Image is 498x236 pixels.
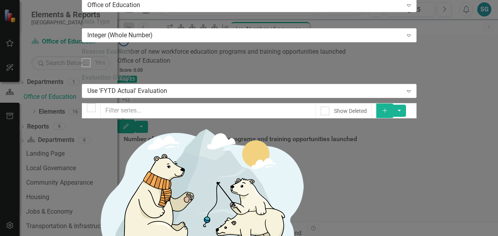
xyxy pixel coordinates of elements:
div: Yes [95,58,105,67]
div: Use 'FYTD Actual' Evaluation [87,87,403,96]
div: Office of Education [87,1,403,10]
div: Integer (Whole Number) [87,31,403,40]
label: Reverse Evaluation [82,47,417,56]
div: Show Deleted [334,107,367,115]
label: Data Type [82,17,417,26]
input: Filter series... [100,103,316,118]
label: Evaluation Option [82,73,417,82]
